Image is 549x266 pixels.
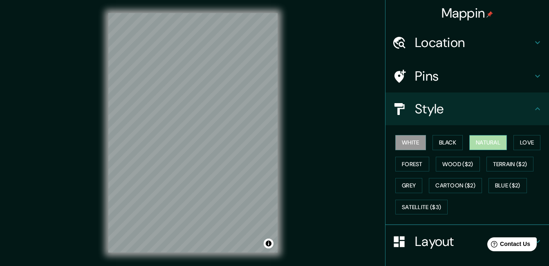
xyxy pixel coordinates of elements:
[385,60,549,92] div: Pins
[385,225,549,258] div: Layout
[441,5,493,21] h4: Mappin
[486,11,493,18] img: pin-icon.png
[395,200,448,215] button: Satellite ($3)
[415,34,533,51] h4: Location
[395,135,426,150] button: White
[476,234,540,257] iframe: Help widget launcher
[469,135,507,150] button: Natural
[108,13,278,252] canvas: Map
[415,68,533,84] h4: Pins
[432,135,463,150] button: Black
[385,26,549,59] div: Location
[415,233,533,250] h4: Layout
[429,178,482,193] button: Cartoon ($2)
[395,178,422,193] button: Grey
[264,239,273,248] button: Toggle attribution
[488,178,527,193] button: Blue ($2)
[385,92,549,125] div: Style
[486,157,534,172] button: Terrain ($2)
[395,157,429,172] button: Forest
[436,157,480,172] button: Wood ($2)
[513,135,540,150] button: Love
[415,101,533,117] h4: Style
